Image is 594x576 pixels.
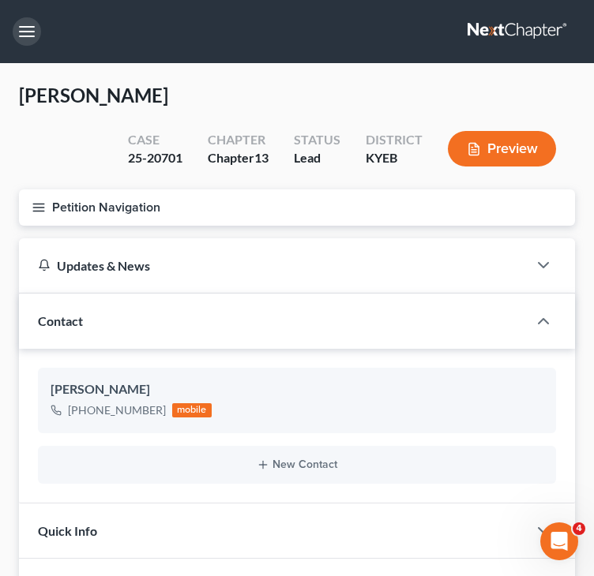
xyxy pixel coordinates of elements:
[208,149,269,167] div: Chapter
[294,149,340,167] div: Lead
[68,402,166,418] div: [PHONE_NUMBER]
[19,189,575,226] button: Petition Navigation
[38,257,509,274] div: Updates & News
[208,131,269,149] div: Chapter
[51,458,543,471] button: New Contact
[294,131,340,149] div: Status
[254,150,269,165] span: 13
[540,522,578,560] iframe: Intercom live chat
[448,131,556,166] button: Preview
[172,403,212,417] div: mobile
[19,84,168,107] span: [PERSON_NAME]
[38,523,97,538] span: Quick Info
[51,380,543,399] div: [PERSON_NAME]
[38,313,83,328] span: Contact
[366,149,423,167] div: KYEB
[128,149,182,167] div: 25-20701
[366,131,423,149] div: District
[573,522,585,535] span: 4
[128,131,182,149] div: Case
